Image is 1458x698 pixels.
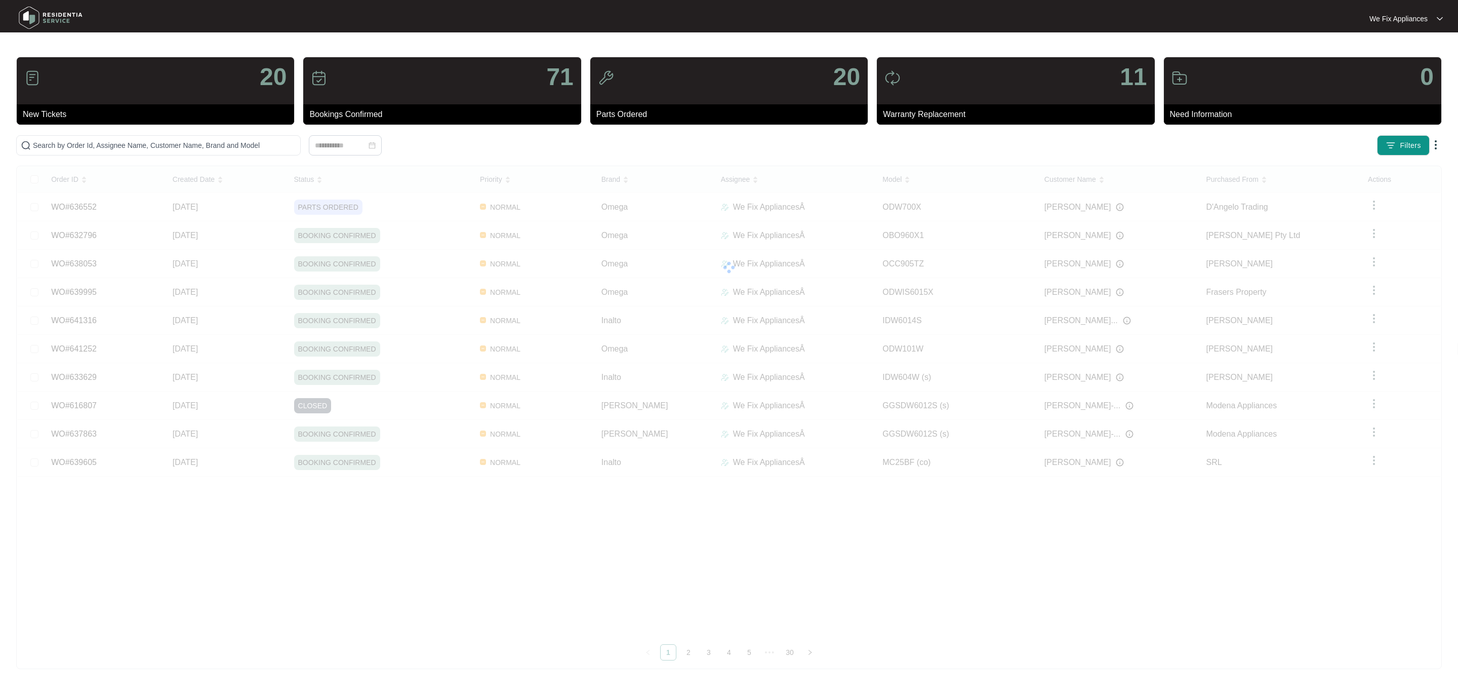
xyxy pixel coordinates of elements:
[309,108,581,121] p: Bookings Confirmed
[1369,14,1428,24] p: We Fix Appliances
[1400,140,1421,151] span: Filters
[1170,108,1441,121] p: Need Information
[1437,16,1443,21] img: dropdown arrow
[596,108,868,121] p: Parts Ordered
[546,65,573,89] p: 71
[598,70,614,86] img: icon
[23,108,294,121] p: New Tickets
[833,65,860,89] p: 20
[260,65,287,89] p: 20
[24,70,40,86] img: icon
[884,70,901,86] img: icon
[311,70,327,86] img: icon
[21,140,31,150] img: search-icon
[33,140,296,151] input: Search by Order Id, Assignee Name, Customer Name, Brand and Model
[15,3,86,33] img: residentia service logo
[1430,139,1442,151] img: dropdown arrow
[1386,140,1396,150] img: filter icon
[1120,65,1147,89] p: 11
[1377,135,1430,156] button: filter iconFilters
[883,108,1154,121] p: Warranty Replacement
[1171,70,1188,86] img: icon
[1420,65,1434,89] p: 0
